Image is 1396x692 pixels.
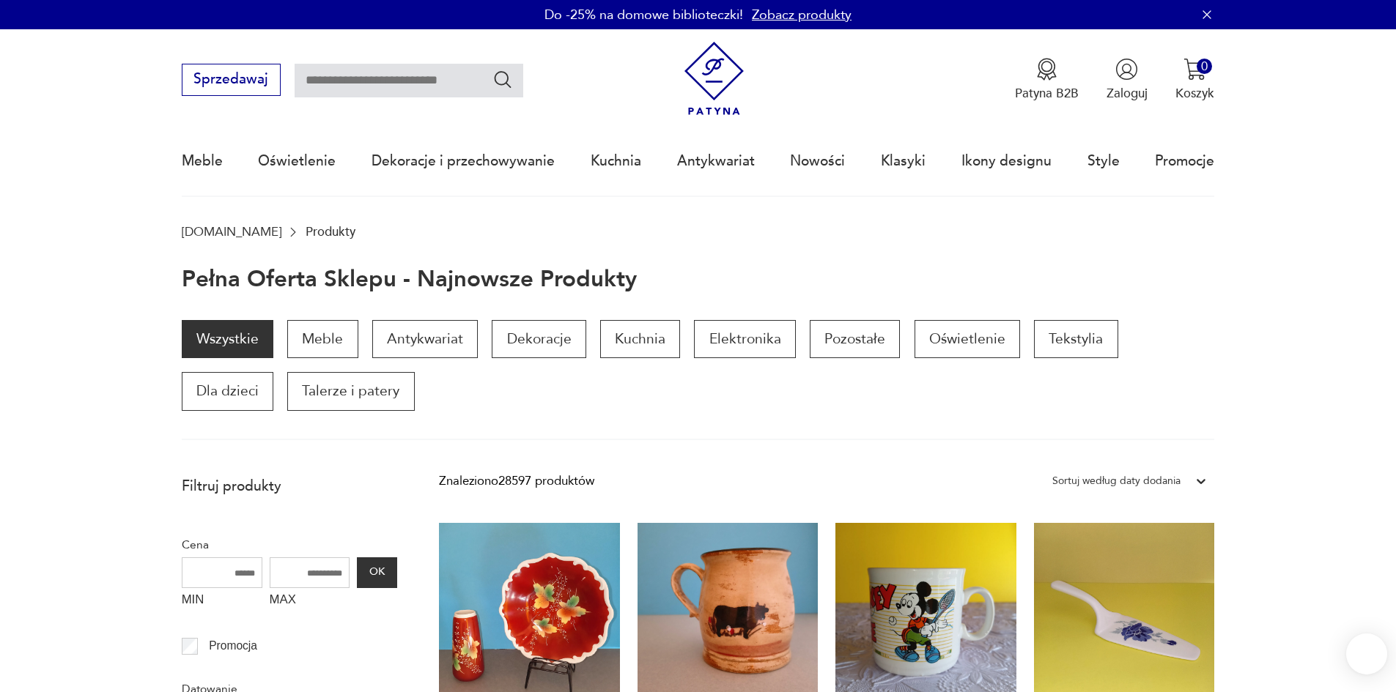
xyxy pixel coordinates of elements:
img: Patyna - sklep z meblami i dekoracjami vintage [677,42,751,116]
a: Antykwariat [372,320,478,358]
p: Produkty [306,225,355,239]
a: Ikona medaluPatyna B2B [1015,58,1079,102]
a: Dla dzieci [182,372,273,410]
a: Zobacz produkty [752,6,852,24]
a: Dekoracje [492,320,586,358]
a: Ikony designu [961,127,1052,195]
a: Pozostałe [810,320,900,358]
a: Elektronika [694,320,795,358]
img: Ikona medalu [1035,58,1058,81]
a: Tekstylia [1034,320,1118,358]
img: Ikonka użytkownika [1115,58,1138,81]
a: Meble [182,127,223,195]
a: Klasyki [881,127,926,195]
button: 0Koszyk [1175,58,1214,102]
a: Meble [287,320,358,358]
a: Nowości [790,127,845,195]
button: OK [357,557,396,588]
div: 0 [1197,59,1212,74]
div: Sortuj według daty dodania [1052,472,1181,491]
a: Oświetlenie [915,320,1020,358]
p: Patyna B2B [1015,85,1079,102]
p: Filtruj produkty [182,477,397,496]
a: Style [1087,127,1120,195]
p: Promocja [209,636,257,655]
a: Oświetlenie [258,127,336,195]
a: Wszystkie [182,320,273,358]
iframe: Smartsupp widget button [1346,633,1387,674]
a: Antykwariat [677,127,755,195]
a: Kuchnia [591,127,641,195]
a: Sprzedawaj [182,75,281,86]
a: Promocje [1155,127,1214,195]
p: Cena [182,535,397,554]
a: Dekoracje i przechowywanie [372,127,555,195]
button: Sprzedawaj [182,64,281,96]
label: MIN [182,588,262,616]
p: Zaloguj [1107,85,1148,102]
p: Do -25% na domowe biblioteczki! [544,6,743,24]
img: Ikona koszyka [1183,58,1206,81]
button: Patyna B2B [1015,58,1079,102]
button: Szukaj [492,69,514,90]
p: Koszyk [1175,85,1214,102]
h1: Pełna oferta sklepu - najnowsze produkty [182,267,637,292]
button: Zaloguj [1107,58,1148,102]
div: Znaleziono 28597 produktów [439,472,594,491]
a: [DOMAIN_NAME] [182,225,281,239]
label: MAX [270,588,350,616]
a: Talerze i patery [287,372,414,410]
a: Kuchnia [600,320,680,358]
